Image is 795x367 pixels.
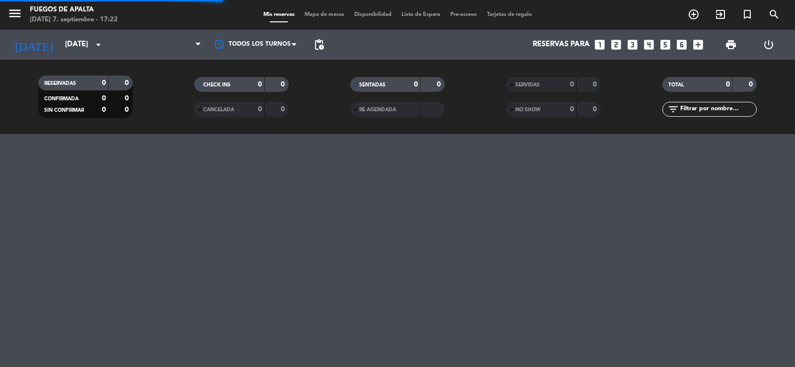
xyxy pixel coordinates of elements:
[7,34,60,56] i: [DATE]
[515,82,540,87] span: SERVIDAS
[44,81,76,86] span: RESERVADAS
[668,82,684,87] span: TOTAL
[715,8,726,20] i: exit_to_app
[482,12,537,17] span: Tarjetas de regalo
[659,38,672,51] i: looks_5
[281,81,287,88] strong: 0
[642,38,655,51] i: looks_4
[414,81,418,88] strong: 0
[397,12,445,17] span: Lista de Espera
[300,12,349,17] span: Mapa de mesas
[44,96,79,101] span: CONFIRMADA
[44,108,84,113] span: SIN CONFIRMAR
[593,106,599,113] strong: 0
[125,95,131,102] strong: 0
[7,6,22,21] i: menu
[281,106,287,113] strong: 0
[349,12,397,17] span: Disponibilidad
[102,79,106,86] strong: 0
[102,106,106,113] strong: 0
[570,81,574,88] strong: 0
[768,8,780,20] i: search
[30,15,118,25] div: [DATE] 7. septiembre - 17:22
[667,103,679,115] i: filter_list
[626,38,639,51] i: looks_3
[258,12,300,17] span: Mis reservas
[313,39,325,51] span: pending_actions
[445,12,482,17] span: Pre-acceso
[570,106,574,113] strong: 0
[593,38,606,51] i: looks_one
[688,8,700,20] i: add_circle_outline
[102,95,106,102] strong: 0
[741,8,753,20] i: turned_in_not
[593,81,599,88] strong: 0
[7,6,22,24] button: menu
[125,79,131,86] strong: 0
[258,106,262,113] strong: 0
[515,107,541,112] span: NO SHOW
[692,38,705,51] i: add_box
[533,40,590,49] span: Reservas para
[675,38,688,51] i: looks_6
[750,30,788,60] div: LOG OUT
[92,39,104,51] i: arrow_drop_down
[359,107,396,112] span: RE AGENDADA
[203,82,231,87] span: CHECK INS
[359,82,386,87] span: SENTADAS
[763,39,775,51] i: power_settings_new
[437,81,443,88] strong: 0
[203,107,234,112] span: CANCELADA
[749,81,755,88] strong: 0
[726,81,730,88] strong: 0
[125,106,131,113] strong: 0
[725,39,737,51] span: print
[610,38,623,51] i: looks_two
[30,5,118,15] div: Fuegos de Apalta
[258,81,262,88] strong: 0
[679,104,756,115] input: Filtrar por nombre...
